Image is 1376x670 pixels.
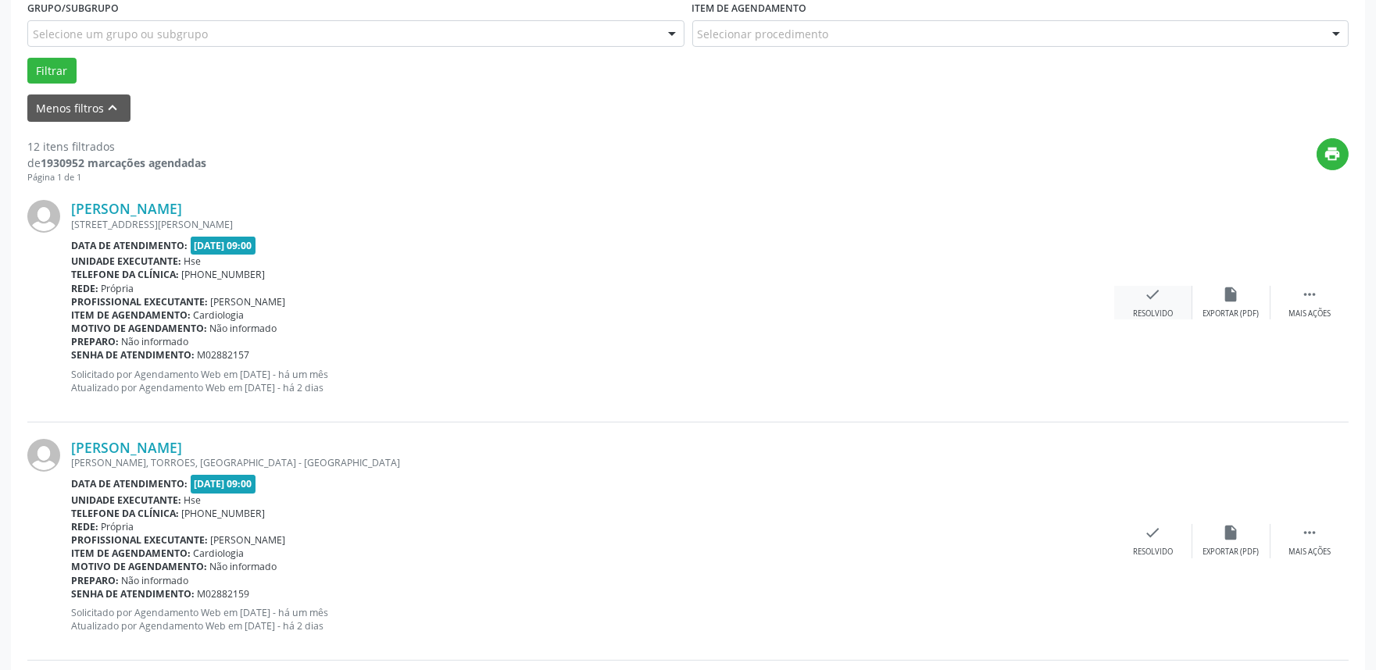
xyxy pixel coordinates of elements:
b: Motivo de agendamento: [71,560,207,573]
span: [PHONE_NUMBER] [182,507,266,520]
b: Data de atendimento: [71,239,188,252]
i: print [1324,145,1342,162]
b: Profissional executante: [71,533,208,547]
b: Senha de atendimento: [71,587,195,601]
b: Item de agendamento: [71,308,191,322]
b: Senha de atendimento: [71,348,195,362]
span: Hse [184,494,202,507]
b: Unidade executante: [71,494,181,507]
i: check [1145,286,1162,303]
span: [DATE] 09:00 [191,237,256,255]
span: Própria [102,520,134,533]
a: [PERSON_NAME] [71,200,182,217]
div: [PERSON_NAME], TORROES, [GEOGRAPHIC_DATA] - [GEOGRAPHIC_DATA] [71,456,1114,469]
b: Preparo: [71,335,119,348]
b: Profissional executante: [71,295,208,308]
a: [PERSON_NAME] [71,439,182,456]
span: [PERSON_NAME] [211,533,286,547]
button: Menos filtroskeyboard_arrow_up [27,94,130,122]
i: keyboard_arrow_up [105,99,122,116]
img: img [27,439,60,472]
span: [PHONE_NUMBER] [182,268,266,281]
b: Data de atendimento: [71,477,188,490]
span: Hse [184,255,202,268]
span: Cardiologia [194,547,245,560]
b: Telefone da clínica: [71,268,179,281]
span: Cardiologia [194,308,245,322]
span: Não informado [122,335,189,348]
i: check [1145,524,1162,541]
span: Selecione um grupo ou subgrupo [33,26,208,42]
b: Rede: [71,282,98,295]
span: [DATE] 09:00 [191,475,256,493]
i: insert_drive_file [1223,286,1240,303]
b: Unidade executante: [71,255,181,268]
b: Telefone da clínica: [71,507,179,520]
span: Própria [102,282,134,295]
strong: 1930952 marcações agendadas [41,155,206,170]
div: Resolvido [1133,547,1173,558]
span: Não informado [210,322,277,335]
i:  [1301,286,1318,303]
b: Item de agendamento: [71,547,191,560]
div: Mais ações [1288,547,1331,558]
span: Selecionar procedimento [698,26,829,42]
span: M02882159 [198,587,250,601]
b: Preparo: [71,574,119,587]
div: Exportar (PDF) [1203,547,1260,558]
button: Filtrar [27,58,77,84]
div: Exportar (PDF) [1203,308,1260,319]
b: Rede: [71,520,98,533]
span: [PERSON_NAME] [211,295,286,308]
button: print [1317,138,1349,170]
img: img [27,200,60,233]
b: Motivo de agendamento: [71,322,207,335]
div: [STREET_ADDRESS][PERSON_NAME] [71,218,1114,231]
div: de [27,155,206,171]
span: M02882157 [198,348,250,362]
div: 12 itens filtrados [27,138,206,155]
span: Não informado [122,574,189,587]
p: Solicitado por Agendamento Web em [DATE] - há um mês Atualizado por Agendamento Web em [DATE] - h... [71,368,1114,394]
i: insert_drive_file [1223,524,1240,541]
i:  [1301,524,1318,541]
span: Não informado [210,560,277,573]
div: Página 1 de 1 [27,171,206,184]
div: Resolvido [1133,308,1173,319]
div: Mais ações [1288,308,1331,319]
p: Solicitado por Agendamento Web em [DATE] - há um mês Atualizado por Agendamento Web em [DATE] - h... [71,606,1114,633]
